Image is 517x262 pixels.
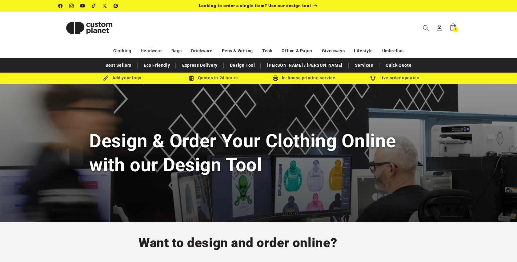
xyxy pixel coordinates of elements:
[113,46,131,56] a: Clothing
[141,46,162,56] a: Headwear
[58,14,120,42] img: Custom Planet
[199,3,311,8] span: Looking to order a single item? Use our design tool
[179,60,221,71] a: Express Delivery
[262,46,272,56] a: Tech
[273,75,278,81] img: In-house printing
[370,75,376,81] img: Order updates
[383,60,415,71] a: Quick Quote
[171,46,182,56] a: Bags
[282,46,312,56] a: Office & Paper
[352,60,376,71] a: Services
[349,74,440,82] div: Live order updates
[354,46,373,56] a: Lifestyle
[222,46,253,56] a: Pens & Writing
[191,46,212,56] a: Drinkware
[455,27,457,32] span: 1
[189,75,194,81] img: Order Updates Icon
[382,46,404,56] a: Umbrellas
[89,129,428,177] h1: Design & Order Your Clothing Online with our Design Tool
[258,74,349,82] div: In-house printing service
[102,60,134,71] a: Best Sellers
[138,235,379,251] h2: Want to design and order online?
[322,46,345,56] a: Giveaways
[141,60,173,71] a: Eco Friendly
[56,12,122,44] a: Custom Planet
[264,60,345,71] a: [PERSON_NAME] / [PERSON_NAME]
[77,74,168,82] div: Add your logo
[168,74,258,82] div: Quotes in 24 hours
[103,75,109,81] img: Brush Icon
[227,60,258,71] a: Design Tool
[419,21,433,35] summary: Search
